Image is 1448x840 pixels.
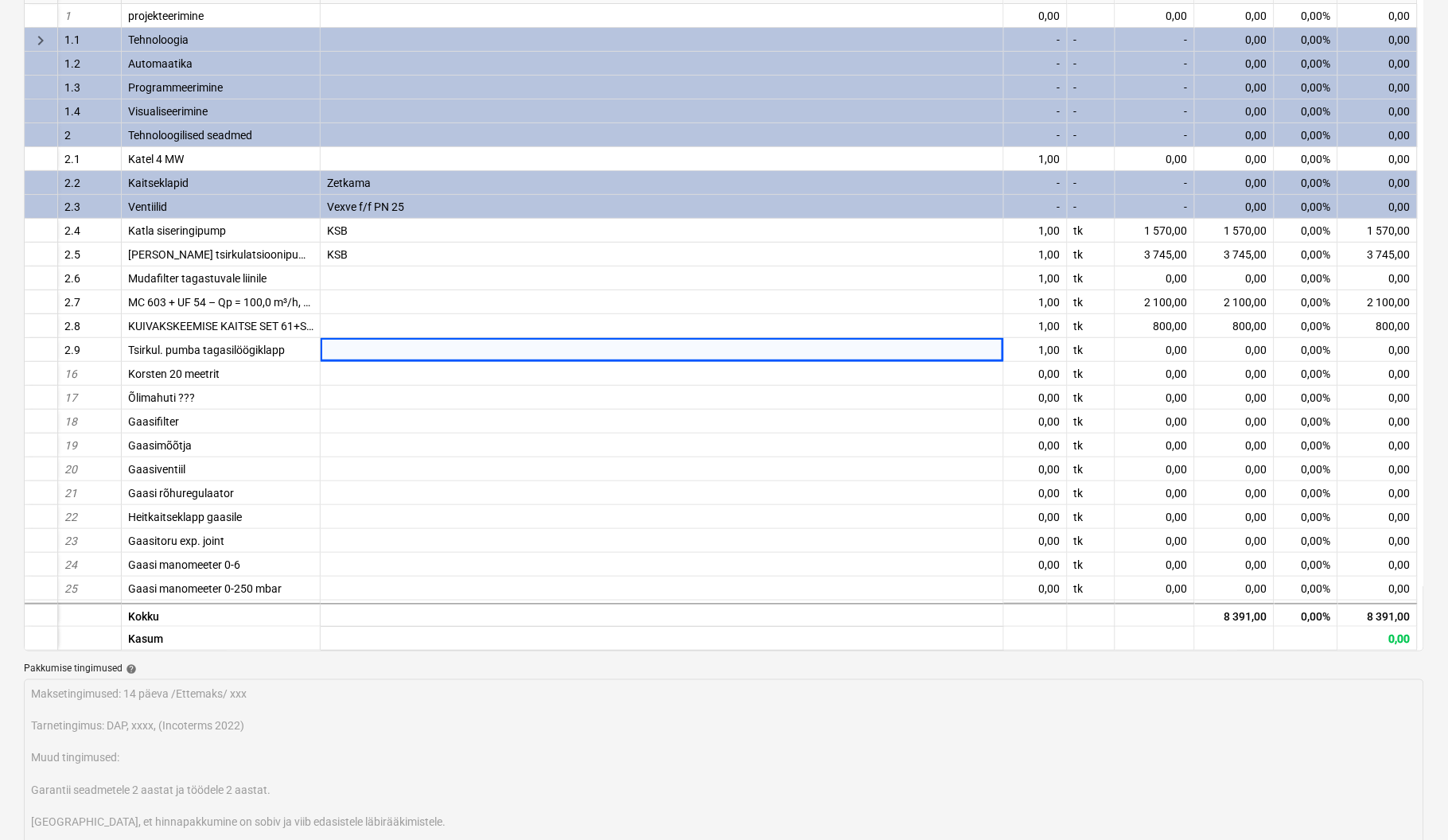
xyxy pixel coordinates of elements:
div: 0,00% [1275,577,1338,601]
span: Programmeerimine [128,81,223,94]
span: Kaitseklapid [128,177,189,189]
div: 0,00% [1275,505,1338,529]
div: 0,00% [1275,362,1338,386]
div: 2.8 [58,314,122,338]
div: 0,00 [1338,195,1418,219]
div: tk [1068,434,1115,457]
div: 0,00 [1004,4,1068,28]
div: 0,00 [1115,386,1195,410]
div: 0,00% [1275,290,1338,314]
div: 0,00 [1195,76,1275,99]
span: 20 [64,463,77,476]
span: Heitkaitseklapp gaasile [128,511,242,523]
div: 0,00 [1338,505,1418,529]
span: Katel 4 MW [128,153,184,165]
div: - [1004,99,1068,123]
span: 16 [64,367,77,380]
span: Katla siseringipump [128,224,226,237]
div: 0,00% [1275,266,1338,290]
span: Vexve f/f PN 25 [327,200,404,213]
div: 0,00% [1275,147,1338,171]
div: 2 100,00 [1195,290,1275,314]
span: KUIVAKSKEEMISE KAITSE SET 61+SET/J1 [128,320,337,332]
div: - [1068,123,1115,147]
div: 0,00% [1275,171,1338,195]
div: 2.1 [58,147,122,171]
div: - [1115,195,1195,219]
span: 19 [64,439,77,452]
div: 3 745,00 [1195,243,1275,266]
div: 2.3 [58,195,122,219]
div: - [1068,76,1115,99]
div: 1,00 [1004,266,1068,290]
span: Mudafilter tagastuvale liinile [128,272,267,285]
div: - [1068,171,1115,195]
div: 0,00 [1115,434,1195,457]
div: 0,00 [1195,147,1275,171]
div: 0,00 [1338,626,1418,650]
div: 0,00 [1115,362,1195,386]
span: 17 [64,391,77,404]
div: 0,00 [1115,457,1195,481]
div: 0,00 [1338,601,1418,624]
div: 0,00 [1338,386,1418,410]
div: - [1115,99,1195,123]
div: 0,00 [1195,577,1275,601]
span: KSB [327,248,348,261]
div: 0,00 [1338,481,1418,505]
div: 0,00 [1115,577,1195,601]
span: help [123,664,137,675]
div: Kokku [122,602,321,626]
span: 25 [64,582,77,595]
div: 0,00 [1195,601,1275,624]
div: 0,00 [1195,28,1275,52]
div: tk [1068,314,1115,338]
div: tk [1068,505,1115,529]
div: - [1115,123,1195,147]
div: 0,00 [1338,147,1418,171]
div: 2.5 [58,243,122,266]
div: 0,00 [1195,481,1275,505]
div: 0,00 [1115,553,1195,577]
div: 0,00 [1338,52,1418,76]
div: 0,00 [1115,338,1195,362]
div: 1,00 [1004,338,1068,362]
div: 0,00 [1004,434,1068,457]
span: 21 [64,487,77,500]
div: 1 570,00 [1115,219,1195,243]
span: 22 [64,511,77,523]
div: tk [1068,219,1115,243]
div: 0,00 [1338,577,1418,601]
div: tk [1068,362,1115,386]
div: 1,00 [1004,290,1068,314]
span: Zetkama [327,177,371,189]
div: - [1115,28,1195,52]
div: 1,00 [1004,147,1068,171]
div: - [1004,123,1068,147]
div: 0,00 [1115,410,1195,434]
div: 1.3 [58,76,122,99]
div: 0,00% [1275,338,1338,362]
div: 0,00 [1195,52,1275,76]
div: tk [1068,577,1115,601]
div: 1 570,00 [1338,219,1418,243]
div: - [1068,52,1115,76]
div: tk [1068,457,1115,481]
div: 800,00 [1195,314,1275,338]
div: 0,00% [1275,123,1338,147]
div: 0,00% [1275,314,1338,338]
div: 0,00 [1338,434,1418,457]
div: 0,00 [1338,99,1418,123]
div: 8 391,00 [1195,602,1275,626]
div: tk [1068,410,1115,434]
div: 0,00 [1338,338,1418,362]
div: 0,00 [1195,434,1275,457]
span: Laienda kategooriat [31,31,50,50]
div: 0,00 [1338,76,1418,99]
div: 0,00 [1115,505,1195,529]
span: Gaasimõõtja [128,439,192,452]
div: 0,00 [1004,553,1068,577]
div: 0,00 [1195,4,1275,28]
div: 0,00 [1195,505,1275,529]
div: 0,00 [1004,481,1068,505]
